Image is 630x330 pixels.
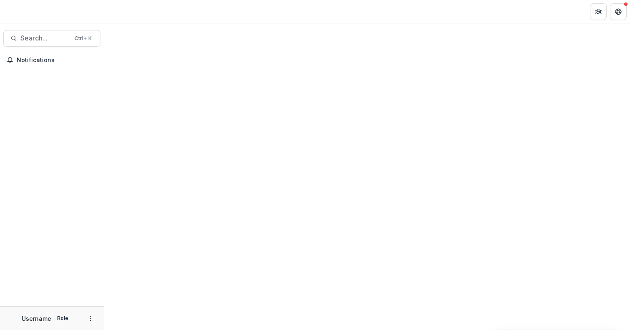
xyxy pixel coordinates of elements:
span: Notifications [17,57,97,64]
button: Search... [3,30,100,47]
button: Get Help [610,3,627,20]
p: Role [55,315,71,322]
button: More [85,313,95,323]
button: Partners [590,3,607,20]
div: Ctrl + K [73,34,93,43]
span: Search... [20,34,70,42]
button: Notifications [3,53,100,67]
p: Username [22,314,51,323]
